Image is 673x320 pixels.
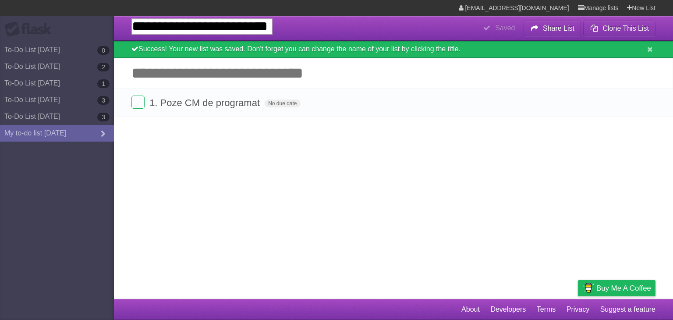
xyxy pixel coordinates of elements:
[97,96,110,105] b: 3
[524,21,581,36] button: Share List
[495,24,515,32] b: Saved
[583,21,655,36] button: Clone This List
[582,281,594,295] img: Buy me a coffee
[114,41,673,58] div: Success! Your new list was saved. Don't forget you can change the name of your list by clicking t...
[97,46,110,55] b: 0
[602,25,649,32] b: Clone This List
[461,301,480,318] a: About
[97,113,110,121] b: 3
[97,79,110,88] b: 1
[149,97,262,108] span: 1. Poze CM de programat
[543,25,574,32] b: Share List
[4,21,57,37] div: Flask
[490,301,526,318] a: Developers
[97,63,110,71] b: 2
[567,301,589,318] a: Privacy
[600,301,655,318] a: Suggest a feature
[131,96,145,109] label: Done
[537,301,556,318] a: Terms
[578,280,655,296] a: Buy me a coffee
[596,281,651,296] span: Buy me a coffee
[265,100,300,107] span: No due date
